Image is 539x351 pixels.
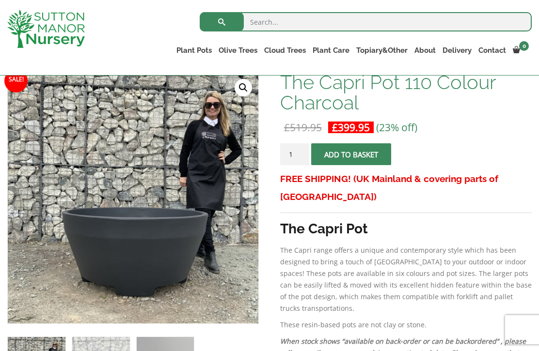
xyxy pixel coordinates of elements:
strong: The Capri Pot [280,221,368,237]
bdi: 399.95 [332,121,370,134]
button: Add to basket [311,143,391,165]
span: (23% off) [376,121,417,134]
span: 0 [519,41,529,51]
a: View full-screen image gallery [235,79,252,96]
img: logo [7,10,85,48]
span: £ [284,121,290,134]
bdi: 519.95 [284,121,322,134]
p: The Capri range offers a unique and contemporary style which has been designed to bring a touch o... [280,244,532,314]
a: Topiary&Other [353,44,411,57]
h1: The Capri Pot 110 Colour Charcoal [280,72,532,113]
input: Search... [200,12,532,31]
span: Sale! [4,69,28,92]
a: Delivery [439,44,475,57]
a: Contact [475,44,509,57]
a: About [411,44,439,57]
a: 0 [509,44,532,57]
h3: FREE SHIPPING! (UK Mainland & covering parts of [GEOGRAPHIC_DATA]) [280,170,532,206]
span: £ [332,121,338,134]
p: These resin-based pots are not clay or stone. [280,319,532,331]
input: Product quantity [280,143,309,165]
a: Plant Care [309,44,353,57]
a: Olive Trees [215,44,261,57]
a: Cloud Trees [261,44,309,57]
a: Plant Pots [173,44,215,57]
